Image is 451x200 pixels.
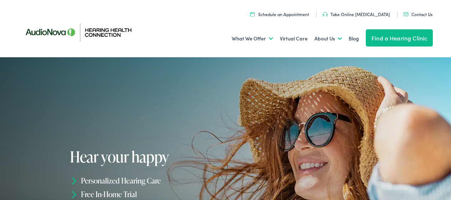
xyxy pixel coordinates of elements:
a: Take Online [MEDICAL_DATA] [323,11,390,17]
a: What We Offer [232,25,273,52]
img: utility icon [323,12,328,16]
a: Virtual Care [280,25,308,52]
a: Find a Hearing Clinic [366,29,433,47]
a: About Us [314,25,342,52]
h1: Hear your happy [70,148,228,165]
li: Personalized Hearing Care [70,174,228,187]
a: Blog [349,25,359,52]
img: utility icon [250,12,255,16]
img: utility icon [404,13,409,16]
a: Contact Us [404,11,432,17]
a: Schedule an Appointment [250,11,309,17]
